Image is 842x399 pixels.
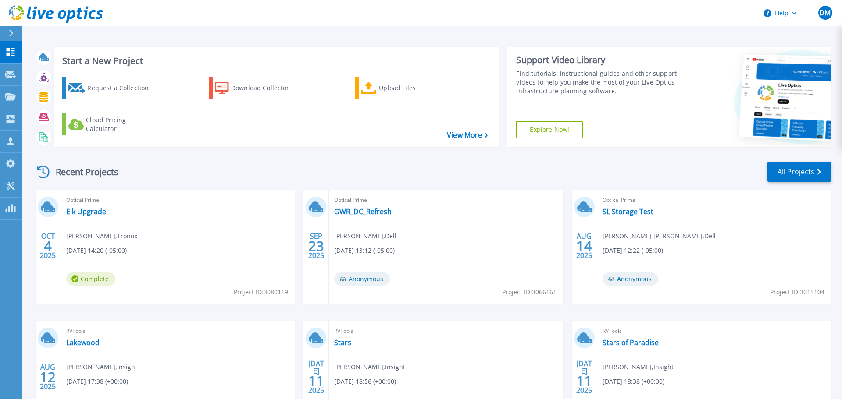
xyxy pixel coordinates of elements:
[502,287,557,297] span: Project ID: 3066161
[767,162,831,182] a: All Projects
[447,131,488,139] a: View More
[66,207,106,216] a: Elk Upgrade
[308,361,325,393] div: [DATE] 2025
[308,377,324,385] span: 11
[334,207,392,216] a: GWR_DC_Refresh
[334,377,396,386] span: [DATE] 18:56 (+00:00)
[334,326,557,336] span: RVTools
[87,79,157,97] div: Request a Collection
[576,377,592,385] span: 11
[66,338,100,347] a: Lakewood
[576,230,592,262] div: AUG 2025
[66,246,127,255] span: [DATE] 14:20 (-05:00)
[62,77,160,99] a: Request a Collection
[603,246,663,255] span: [DATE] 12:22 (-05:00)
[334,231,396,241] span: [PERSON_NAME] , Dell
[66,326,289,336] span: RVTools
[603,377,664,386] span: [DATE] 18:38 (+00:00)
[44,242,52,250] span: 4
[334,338,351,347] a: Stars
[334,246,395,255] span: [DATE] 13:12 (-05:00)
[603,231,716,241] span: [PERSON_NAME] [PERSON_NAME] , Dell
[576,242,592,250] span: 14
[209,77,307,99] a: Download Collector
[66,231,137,241] span: [PERSON_NAME] , Tronox
[308,230,325,262] div: SEP 2025
[62,56,488,66] h3: Start a New Project
[231,79,301,97] div: Download Collector
[603,207,653,216] a: SL Storage Test
[66,272,115,286] span: Complete
[40,373,56,381] span: 12
[516,121,583,138] a: Explore Now!
[770,287,824,297] span: Project ID: 3015104
[355,77,453,99] a: Upload Files
[516,54,681,66] div: Support Video Library
[66,362,137,372] span: [PERSON_NAME] , Insight
[379,79,449,97] div: Upload Files
[308,242,324,250] span: 23
[234,287,288,297] span: Project ID: 3080119
[334,272,390,286] span: Anonymous
[86,116,156,133] div: Cloud Pricing Calculator
[603,362,674,372] span: [PERSON_NAME] , Insight
[334,362,405,372] span: [PERSON_NAME] , Insight
[39,361,56,393] div: AUG 2025
[516,69,681,95] div: Find tutorials, instructional guides and other support videos to help you make the most of your L...
[62,113,160,135] a: Cloud Pricing Calculator
[334,195,557,205] span: Optical Prime
[66,195,289,205] span: Optical Prime
[603,338,659,347] a: Stars of Paradise
[39,230,56,262] div: OCT 2025
[66,377,128,386] span: [DATE] 17:38 (+00:00)
[603,326,826,336] span: RVTools
[603,272,658,286] span: Anonymous
[603,195,826,205] span: Optical Prime
[34,161,130,183] div: Recent Projects
[576,361,592,393] div: [DATE] 2025
[819,9,831,16] span: DM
